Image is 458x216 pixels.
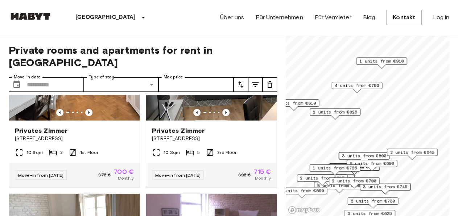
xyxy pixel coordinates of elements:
span: Monthly [118,175,134,182]
div: Map marker [347,197,398,209]
span: Privates Zimmer [15,126,67,135]
span: Monthly [255,175,271,182]
span: Move-in from [DATE] [18,172,63,178]
a: Marketing picture of unit DE-02-044-01MPrevious imagePrevious imagePrivates Zimmer[STREET_ADDRESS... [9,33,140,188]
span: 895 € [238,172,251,178]
span: 1 units from €910 [360,58,404,64]
span: 2 units from €825 [313,109,357,115]
span: 10 Sqm [26,149,43,156]
span: 4 units from €790 [335,82,379,89]
span: 1 units from €725 [313,165,357,171]
div: Map marker [360,183,410,194]
div: Map marker [310,109,360,120]
span: 5 [197,149,200,156]
a: Marketing picture of unit DE-02-009-002-02HFPrevious imagePrevious imagePrivates Zimmer[STREET_AD... [146,33,277,188]
button: Previous image [193,109,201,116]
button: Choose date [9,77,24,92]
span: [STREET_ADDRESS] [15,135,134,142]
button: tune [234,77,248,92]
img: Habyt [9,13,52,20]
a: Für Unternehmen [256,13,303,22]
a: Für Vermieter [314,13,351,22]
div: Map marker [297,174,347,186]
div: Map marker [304,175,354,186]
a: Log in [433,13,449,22]
span: 10 Sqm [164,149,180,156]
span: 700 € [114,168,134,175]
span: Privates Zimmer [152,126,205,135]
label: Type of stay [89,74,114,80]
div: Map marker [276,187,327,198]
div: Map marker [387,149,438,160]
span: 715 € [254,168,271,175]
span: 2 units from €925 [300,175,344,181]
span: Private rooms and apartments for rent in [GEOGRAPHIC_DATA] [9,44,277,69]
span: 3rd Floor [217,149,236,156]
a: Kontakt [387,10,421,25]
div: Map marker [309,164,360,176]
a: Blog [363,13,375,22]
div: Map marker [268,99,319,111]
div: Map marker [329,163,380,175]
button: tune [248,77,263,92]
span: 875 € [98,172,111,178]
label: Move-in date [14,74,41,80]
div: Map marker [331,82,382,93]
span: 2 units from €645 [390,149,434,156]
div: Map marker [356,57,407,69]
div: Map marker [314,182,365,193]
a: Über uns [220,13,244,22]
span: 5 units from €715 [332,164,376,170]
button: tune [263,77,277,92]
div: Map marker [339,152,389,163]
button: Previous image [222,109,230,116]
span: 2 units from €700 [332,178,376,184]
button: Previous image [85,109,92,116]
span: 1st Floor [80,149,98,156]
label: Max price [164,74,183,80]
span: 3 [60,149,63,156]
div: Map marker [329,177,380,188]
p: [GEOGRAPHIC_DATA] [75,13,136,22]
span: 3 units from €800 [342,152,386,159]
div: Map marker [346,160,397,171]
span: 6 units from €690 [350,160,394,167]
span: 2 units from €810 [272,100,316,106]
span: 3 units from €745 [363,183,407,190]
button: Previous image [56,109,63,116]
a: Mapbox logo [288,206,320,214]
span: Move-in from [DATE] [155,172,201,178]
span: 2 units from €690 [280,187,324,194]
span: [STREET_ADDRESS] [152,135,271,142]
span: 5 units from €730 [351,198,395,204]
